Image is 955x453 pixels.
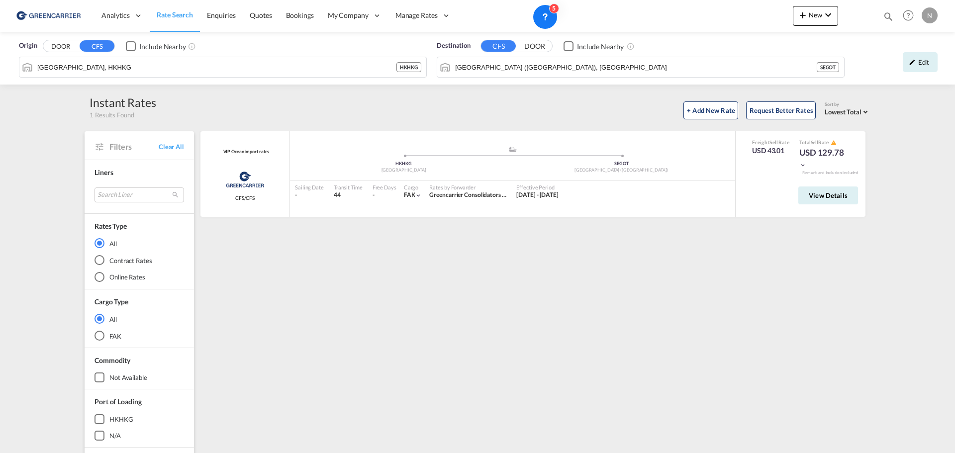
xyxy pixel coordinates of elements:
div: not available [109,373,147,382]
md-checkbox: Checkbox No Ink [564,41,624,51]
span: View Details [809,191,848,199]
button: CFS [80,40,114,52]
div: Include Nearby [577,42,624,52]
div: - [373,191,375,199]
md-icon: Unchecked: Ignores neighbouring ports when fetching rates.Checked : Includes neighbouring ports w... [188,42,196,50]
input: Search by Port [455,60,817,75]
md-checkbox: N/A [95,431,184,441]
div: Instant Rates [90,94,156,110]
span: Lowest Total [825,108,861,116]
md-icon: icon-magnify [883,11,894,22]
md-select: Select: Lowest Total [825,105,870,117]
div: icon-pencilEdit [903,52,938,72]
button: DOOR [517,41,552,52]
span: Bookings [286,11,314,19]
span: Port of Loading [95,397,142,406]
button: View Details [798,186,858,204]
span: CFS/CFS [235,194,255,201]
md-radio-button: All [95,314,184,324]
md-icon: icon-chevron-down [799,162,806,169]
span: Help [900,7,917,24]
div: Include Nearby [139,42,186,52]
span: Quotes [250,11,272,19]
div: HKHKG [396,62,422,72]
span: Sell [811,139,819,145]
button: CFS [481,40,516,52]
span: Enquiries [207,11,236,19]
md-icon: icon-chevron-down [822,9,834,21]
button: Request Better Rates [746,101,816,119]
div: HKHKG [295,161,513,167]
md-icon: Unchecked: Ignores neighbouring ports when fetching rates.Checked : Includes neighbouring ports w... [627,42,635,50]
img: 609dfd708afe11efa14177256b0082fb.png [15,4,82,27]
span: FAK [404,191,415,198]
span: Manage Rates [395,10,438,20]
div: 44 [334,191,363,199]
div: [GEOGRAPHIC_DATA] [295,167,513,174]
md-radio-button: FAK [95,331,184,341]
span: Origin [19,41,37,51]
md-input-container: Hong Kong, HKHKG [19,57,426,77]
img: Greencarrier Consolidators [223,167,267,192]
span: New [797,11,834,19]
div: Sailing Date [295,183,324,191]
div: Remark and Inclusion included [795,170,865,176]
div: 01 Sep 2025 - 14 Sep 2025 [516,191,559,199]
div: icon-magnify [883,11,894,26]
button: icon-alert [830,139,837,146]
md-radio-button: Online Rates [95,272,184,282]
span: Filters [109,141,159,152]
md-icon: icon-alert [831,140,837,146]
div: SEGOT [817,62,840,72]
md-icon: icon-plus 400-fg [797,9,809,21]
span: 1 Results Found [90,110,134,119]
span: Sell [769,139,778,145]
span: Clear All [159,142,184,151]
md-icon: icon-pencil [909,59,916,66]
span: Rate Search [157,10,193,19]
md-radio-button: All [95,238,184,248]
div: - [295,191,324,199]
div: Sort by [825,101,870,108]
div: HKHKG [109,415,133,424]
input: Search by Port [37,60,396,75]
div: USD 129.78 [799,147,849,171]
div: Cargo [404,183,422,191]
div: N [922,7,938,23]
span: Greencarrier Consolidators ([GEOGRAPHIC_DATA]) [429,191,567,198]
span: Liners [95,168,113,177]
div: Transit Time [334,183,363,191]
div: Rates by Forwarder [429,183,506,191]
md-checkbox: HKHKG [95,414,184,424]
div: Effective Period [516,183,559,191]
div: Help [900,7,922,25]
button: icon-plus 400-fgNewicon-chevron-down [793,6,838,26]
div: USD 43.01 [752,146,789,156]
span: My Company [328,10,369,20]
div: Freight Rate [752,139,789,146]
div: Contract / Rate Agreement / Tariff / Spot Pricing Reference Number: VIP Ocean import rates [221,149,270,155]
span: Destination [437,41,471,51]
md-icon: icon-chevron-down [415,192,422,199]
button: + Add New Rate [683,101,738,119]
md-input-container: Gothenburg (Goteborg), SEGOT [437,57,844,77]
span: [DATE] - [DATE] [516,191,559,198]
button: DOOR [43,41,78,52]
div: Total Rate [799,139,849,147]
div: Rates Type [95,221,127,231]
div: N/A [109,431,121,440]
span: Analytics [101,10,130,20]
div: Cargo Type [95,297,128,307]
div: [GEOGRAPHIC_DATA] ([GEOGRAPHIC_DATA]) [513,167,731,174]
md-icon: assets/icons/custom/ship-fill.svg [507,147,519,152]
span: Commodity [95,356,130,364]
md-checkbox: Checkbox No Ink [126,41,186,51]
div: Greencarrier Consolidators (Sweden) [429,191,506,199]
span: VIP Ocean import rates [221,149,270,155]
div: SEGOT [513,161,731,167]
md-radio-button: Contract Rates [95,255,184,265]
div: Free Days [373,183,396,191]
